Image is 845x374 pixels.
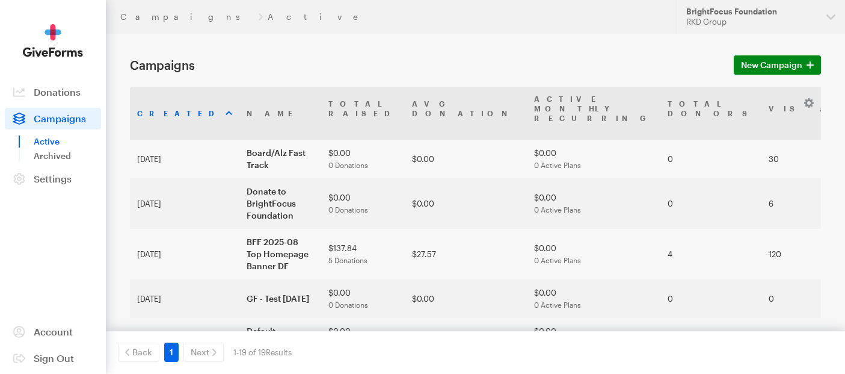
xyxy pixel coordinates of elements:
[5,348,101,369] a: Sign Out
[534,161,581,169] span: 0 Active Plans
[741,58,802,72] span: New Campaign
[130,318,239,357] td: [DATE]
[527,178,660,229] td: $0.00
[321,279,405,318] td: $0.00
[660,87,761,140] th: TotalDonors: activate to sort column ascending
[34,86,81,98] span: Donations
[534,301,581,309] span: 0 Active Plans
[130,140,239,178] td: [DATE]
[660,318,761,357] td: 0
[328,161,368,169] span: 0 Donations
[328,205,368,214] span: 0 Donations
[405,140,527,178] td: $0.00
[34,352,74,364] span: Sign Out
[761,87,838,140] th: Visits: activate to sort column ascending
[321,318,405,357] td: $0.00
[761,318,838,357] td: 0
[130,87,239,140] th: Created: activate to sort column ascending
[405,318,527,357] td: $0.00
[239,87,321,140] th: Name: activate to sort column ascending
[239,318,321,357] td: Default GiveForm 6
[405,279,527,318] td: $0.00
[328,301,368,309] span: 0 Donations
[239,140,321,178] td: Board/Alz Fast Track
[34,173,72,184] span: Settings
[761,279,838,318] td: 0
[734,55,821,75] a: New Campaign
[321,87,405,140] th: TotalRaised: activate to sort column ascending
[527,279,660,318] td: $0.00
[405,178,527,229] td: $0.00
[130,178,239,229] td: [DATE]
[239,279,321,318] td: GF - Test [DATE]
[527,229,660,279] td: $0.00
[660,279,761,318] td: 0
[130,58,719,72] h1: Campaigns
[23,24,83,57] img: GiveForms
[321,229,405,279] td: $137.84
[5,168,101,190] a: Settings
[660,140,761,178] td: 0
[130,229,239,279] td: [DATE]
[34,113,86,124] span: Campaigns
[130,279,239,318] td: [DATE]
[761,178,838,229] td: 6
[527,87,660,140] th: Active MonthlyRecurring: activate to sort column ascending
[761,229,838,279] td: 120
[266,348,292,357] span: Results
[328,256,367,264] span: 5 Donations
[5,321,101,343] a: Account
[239,229,321,279] td: BFF 2025-08 Top Homepage Banner DF
[34,149,101,163] a: Archived
[405,87,527,140] th: AvgDonation: activate to sort column ascending
[239,178,321,229] td: Donate to BrightFocus Foundation
[534,205,581,214] span: 0 Active Plans
[405,229,527,279] td: $27.57
[120,12,253,22] a: Campaigns
[686,17,817,27] div: RKD Group
[660,178,761,229] td: 0
[321,178,405,229] td: $0.00
[761,140,838,178] td: 30
[321,140,405,178] td: $0.00
[233,343,292,362] div: 1-19 of 19
[527,318,660,357] td: $0.00
[686,7,817,17] div: BrightFocus Foundation
[34,326,73,337] span: Account
[527,140,660,178] td: $0.00
[660,229,761,279] td: 4
[534,256,581,264] span: 0 Active Plans
[5,108,101,129] a: Campaigns
[5,81,101,103] a: Donations
[34,134,101,149] a: Active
